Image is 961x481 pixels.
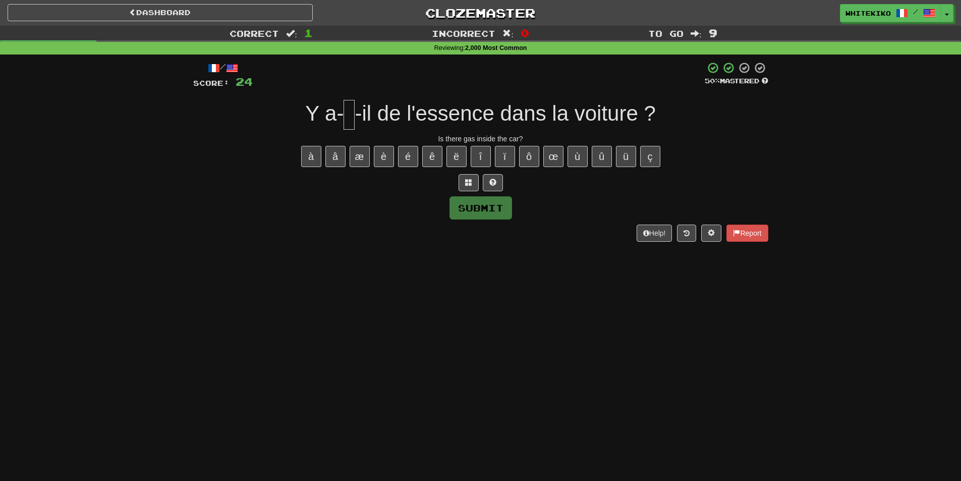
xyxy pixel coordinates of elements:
[637,225,672,242] button: Help!
[193,79,230,87] span: Score:
[398,146,418,167] button: é
[471,146,491,167] button: î
[677,225,696,242] button: Round history (alt+y)
[230,28,279,38] span: Correct
[449,196,512,220] button: Submit
[691,29,702,38] span: :
[301,146,321,167] button: à
[592,146,612,167] button: û
[705,77,768,86] div: Mastered
[465,44,527,51] strong: 2,000 Most Common
[640,146,660,167] button: ç
[432,28,495,38] span: Incorrect
[913,8,918,15] span: /
[840,4,941,22] a: whitekiko /
[845,9,891,18] span: whitekiko
[374,146,394,167] button: è
[709,27,717,39] span: 9
[459,174,479,191] button: Switch sentence to multiple choice alt+p
[304,27,313,39] span: 1
[483,174,503,191] button: Single letter hint - you only get 1 per sentence and score half the points! alt+h
[705,77,720,85] span: 50 %
[446,146,467,167] button: ë
[355,101,655,125] span: -il de l'essence dans la voiture ?
[495,146,515,167] button: ï
[193,134,768,144] div: Is there gas inside the car?
[236,75,253,88] span: 24
[325,146,346,167] button: â
[543,146,563,167] button: œ
[568,146,588,167] button: ù
[328,4,633,22] a: Clozemaster
[305,101,344,125] span: Y a-
[502,29,514,38] span: :
[8,4,313,21] a: Dashboard
[521,27,529,39] span: 0
[286,29,297,38] span: :
[193,62,253,74] div: /
[422,146,442,167] button: ê
[519,146,539,167] button: ô
[616,146,636,167] button: ü
[648,28,684,38] span: To go
[726,225,768,242] button: Report
[350,146,370,167] button: æ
